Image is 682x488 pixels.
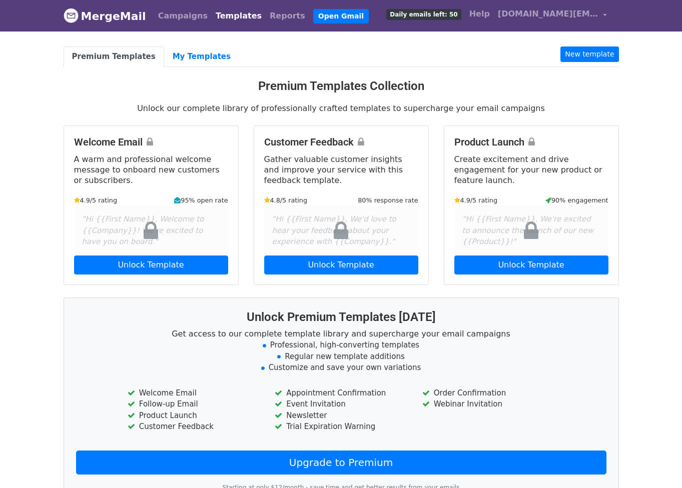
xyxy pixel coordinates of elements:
a: Premium Templates [64,46,164,67]
div: "Hi {{First Name}}, We're excited to announce the launch of our new {{Product}}!" [454,205,608,255]
p: Get access to our complete template library and supercharge your email campaigns [76,328,606,339]
a: Daily emails left: 50 [382,4,465,24]
li: Newsletter [275,410,407,421]
li: Regular new template additions [76,351,606,362]
li: Webinar Invitation [422,398,554,410]
h3: Unlock Premium Templates [DATE] [76,310,606,324]
li: Customize and save your own variations [76,362,606,373]
li: Welcome Email [128,387,260,399]
a: My Templates [164,46,239,67]
li: Product Launch [128,410,260,421]
small: 90% engagement [545,195,608,205]
li: Order Confirmation [422,387,554,399]
span: [DOMAIN_NAME][EMAIL_ADDRESS][DOMAIN_NAME] [498,8,598,20]
a: Reports [266,6,309,26]
li: Customer Feedback [128,421,260,432]
small: 80% response rate [358,195,418,205]
img: MergeMail logo [64,8,79,23]
li: Trial Expiration Warning [275,421,407,432]
small: 4.9/5 rating [74,195,118,205]
a: Unlock Template [264,255,418,274]
a: Unlock Template [454,255,608,274]
p: Create excitement and drive engagement for your new product or feature launch. [454,154,608,185]
li: Appointment Confirmation [275,387,407,399]
a: Unlock Template [74,255,228,274]
a: Upgrade to Premium [76,450,606,474]
a: New template [560,46,618,62]
h4: Welcome Email [74,136,228,148]
small: 95% open rate [174,195,228,205]
a: MergeMail [64,5,146,26]
li: Event Invitation [275,398,407,410]
a: Open Gmail [313,9,369,23]
li: Professional, high-converting templates [76,339,606,351]
h3: Premium Templates Collection [64,79,619,93]
h4: Product Launch [454,136,608,148]
h4: Customer Feedback [264,136,418,148]
a: [DOMAIN_NAME][EMAIL_ADDRESS][DOMAIN_NAME] [494,4,611,27]
small: 4.8/5 rating [264,195,308,205]
p: Gather valuable customer insights and improve your service with this feedback template. [264,154,418,185]
div: "Hi {{First Name}}, Welcome to {{Company}}! We're excited to have you on board." [74,205,228,255]
p: A warm and professional welcome message to onboard new customers or subscribers. [74,154,228,185]
span: Daily emails left: 50 [386,9,461,20]
div: "Hi {{First Name}}, We'd love to hear your feedback about your experience with {{Company}}." [264,205,418,255]
small: 4.9/5 rating [454,195,498,205]
a: Campaigns [154,6,212,26]
p: Unlock our complete library of professionally crafted templates to supercharge your email campaigns [64,103,619,113]
a: Templates [212,6,266,26]
a: Help [465,4,494,24]
li: Follow-up Email [128,398,260,410]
